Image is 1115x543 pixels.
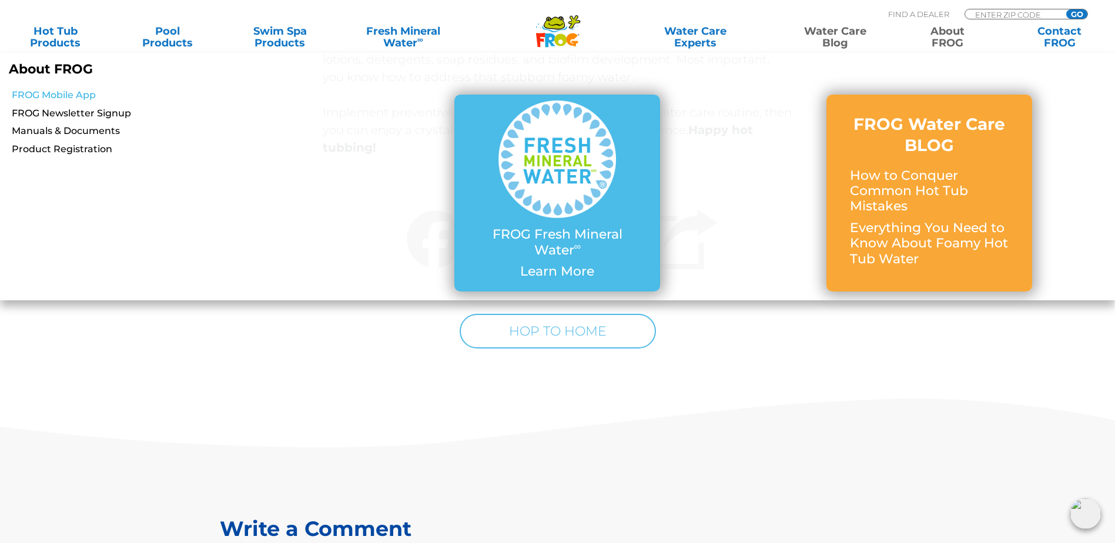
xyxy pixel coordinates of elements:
[9,61,93,77] b: About FROG
[1016,25,1103,49] a: ContactFROG
[574,240,581,252] sup: ∞
[850,113,1009,156] h3: FROG Water Care BLOG
[850,113,1009,273] a: FROG Water Care BLOG How to Conquer Common Hot Tub Mistakes Everything You Need to Know About Foa...
[625,25,766,49] a: Water CareExperts
[460,314,656,348] a: HOP TO HOME
[124,25,212,49] a: PoolProducts
[478,100,637,285] a: FROG Fresh Mineral Water∞ Learn More
[12,25,99,49] a: Hot TubProducts
[850,220,1009,267] p: Everything You Need to Know About Foamy Hot Tub Water
[1070,498,1101,529] img: openIcon
[12,107,371,120] a: FROG Newsletter Signup
[12,89,371,102] a: FROG Mobile App
[1066,9,1087,19] input: GO
[903,25,991,49] a: AboutFROG
[12,125,371,138] a: Manuals & Documents
[791,25,879,49] a: Water CareBlog
[12,143,371,156] a: Product Registration
[236,25,324,49] a: Swim SpaProducts
[220,517,896,541] h2: Write a Comment
[974,9,1053,19] input: Zip Code Form
[478,264,637,279] p: Learn More
[478,227,637,258] p: FROG Fresh Mineral Water
[850,168,1009,214] p: How to Conquer Common Hot Tub Mistakes
[349,25,458,49] a: Fresh MineralWater∞
[417,35,423,44] sup: ∞
[888,9,949,19] p: Find A Dealer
